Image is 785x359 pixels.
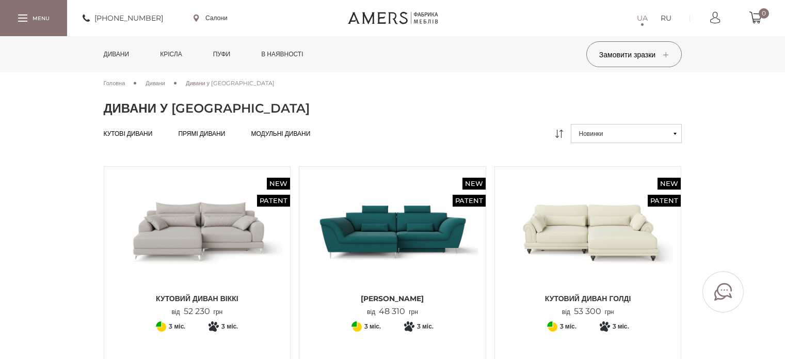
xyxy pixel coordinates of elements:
span: Patent [453,195,486,207]
span: [PERSON_NAME] [307,293,478,304]
a: Дивани [146,79,165,88]
a: [PHONE_NUMBER] [83,12,163,24]
a: New Patent Кутовий диван ГОЛДІ Кутовий диван ГОЛДІ Кутовий диван ГОЛДІ від53 300грн [503,175,674,317]
a: UA [637,12,648,24]
a: Модульні дивани [251,130,310,138]
p: від грн [171,307,222,317]
a: Пуфи [205,36,238,72]
span: 53 300 [570,306,605,316]
span: Головна [104,80,125,87]
span: 3 міс. [417,320,434,333]
span: 0 [759,8,769,19]
a: Дивани [96,36,137,72]
span: 3 міс. [169,320,185,333]
span: 48 310 [375,306,409,316]
a: New Patent Кутовий Диван Грейсі Кутовий Диван Грейсі [PERSON_NAME] від48 310грн [307,175,478,317]
span: Замовити зразки [599,50,668,59]
a: Салони [194,13,228,23]
a: Крісла [152,36,189,72]
p: від грн [367,307,418,317]
button: Замовити зразки [586,41,682,67]
span: Дивани [146,80,165,87]
span: 3 міс. [364,320,381,333]
p: від грн [562,307,614,317]
span: 3 міс. [613,320,629,333]
span: 3 міс. [221,320,238,333]
button: Новинки [571,124,682,143]
a: New Patent Кутовий диван ВІККІ Кутовий диван ВІККІ Кутовий диван ВІККІ від52 230грн [112,175,283,317]
a: Головна [104,79,125,88]
span: New [267,178,290,190]
span: Patent [648,195,681,207]
span: Patent [257,195,290,207]
span: Кутовий диван ВІККІ [112,293,283,304]
span: 52 230 [180,306,214,316]
a: Кутові дивани [104,130,153,138]
a: Прямі дивани [178,130,225,138]
h1: Дивани у [GEOGRAPHIC_DATA] [104,101,682,116]
a: в наявності [253,36,311,72]
span: 3 міс. [560,320,576,333]
span: New [658,178,681,190]
span: Кутовий диван ГОЛДІ [503,293,674,304]
span: New [462,178,486,190]
a: RU [661,12,671,24]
